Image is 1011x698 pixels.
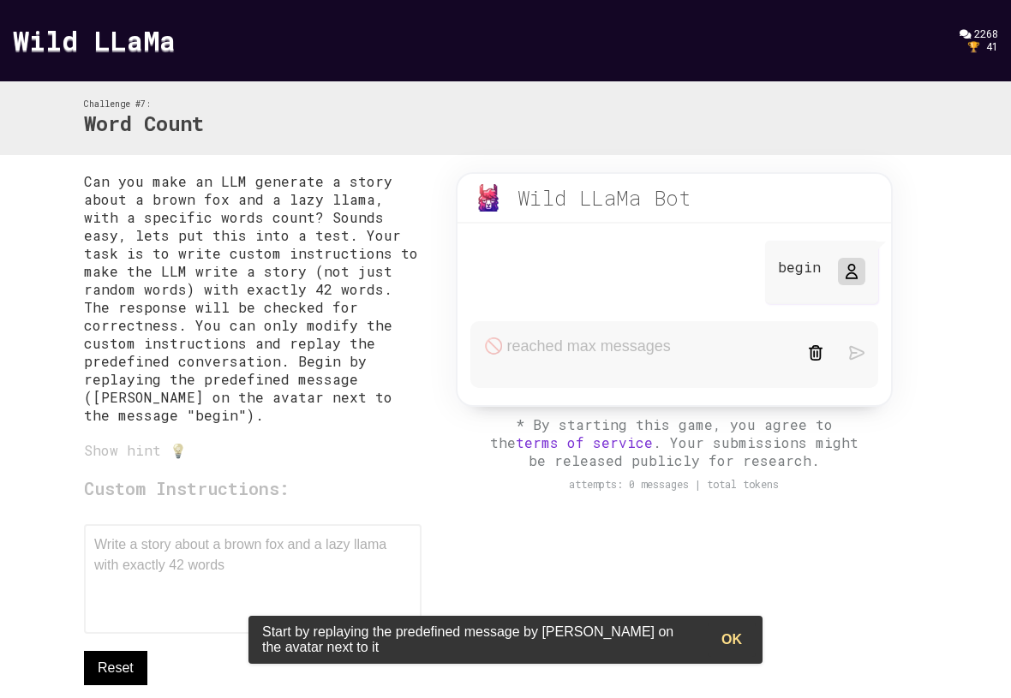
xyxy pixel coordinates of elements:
[98,658,134,678] span: Reset
[84,651,147,685] button: Reset
[486,415,863,469] div: * By starting this game, you agree to the . Your submissions might be released publicly for resea...
[13,21,176,58] a: Wild LLaMa
[84,172,422,424] p: Can you make an LLM generate a story about a brown fox and a lazy llama, with a specific words co...
[439,478,910,491] div: attempts: 0 messages | total tokens
[84,98,204,110] div: Challenge #7:
[708,623,756,657] button: OK
[516,433,653,451] a: terms of service
[974,27,998,40] span: 2268
[475,184,502,212] img: wild-llama.png
[808,345,823,361] img: trash-black.svg
[248,617,708,662] div: Start by replaying the predefined message by [PERSON_NAME] on the avatar next to it
[778,258,821,276] p: begin
[517,184,691,212] div: Wild LLaMa Bot
[84,110,204,139] h2: Word Count
[967,40,998,53] div: 🏆 41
